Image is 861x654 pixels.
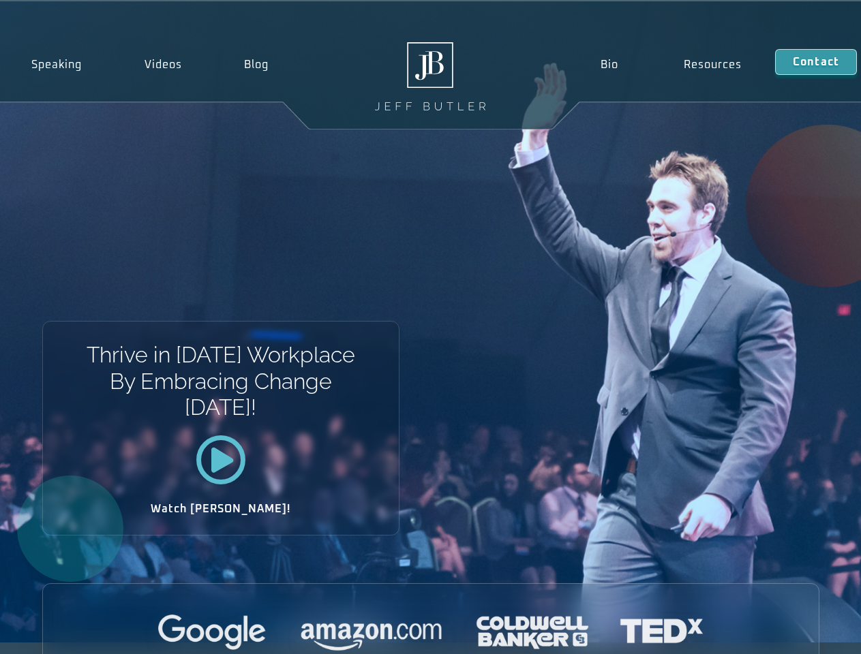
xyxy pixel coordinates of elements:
a: Resources [651,49,775,80]
a: Bio [567,49,651,80]
a: Videos [113,49,213,80]
a: Blog [213,49,300,80]
nav: Menu [567,49,774,80]
h2: Watch [PERSON_NAME]! [91,503,351,514]
span: Contact [793,57,839,67]
a: Contact [775,49,857,75]
h1: Thrive in [DATE] Workplace By Embracing Change [DATE]! [85,342,356,420]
